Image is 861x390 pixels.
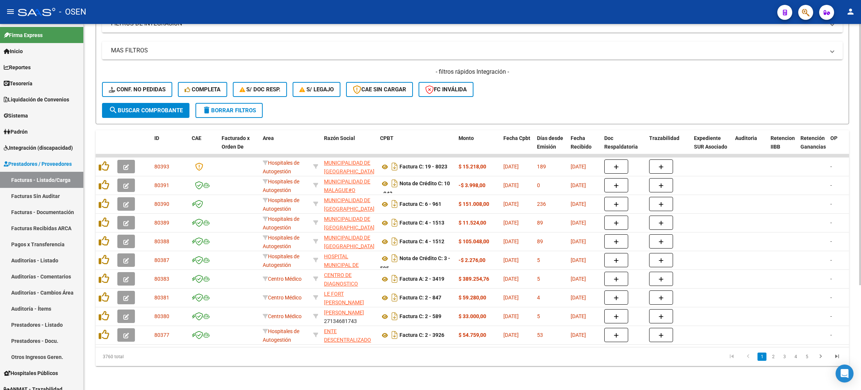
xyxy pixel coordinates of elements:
[459,201,489,207] strong: $ 151.008,00
[694,135,727,150] span: Expediente SUR Asociado
[154,295,169,301] span: 80381
[263,216,299,231] span: Hospitales de Autogestión
[263,276,302,282] span: Centro Médico
[830,353,844,361] a: go to last page
[324,235,374,249] span: MUNICIPALIDAD DE [GEOGRAPHIC_DATA]
[324,272,371,304] span: CENTRO DE DIAGNOSTICO BIOQUIMICO SAENZ SRL
[830,313,832,319] span: -
[534,130,568,163] datatable-header-cell: Días desde Emisión
[836,365,854,383] div: Open Intercom Messenger
[4,95,69,104] span: Liquidación de Convenios
[646,130,691,163] datatable-header-cell: Trazabilidad
[691,130,732,163] datatable-header-cell: Expediente SUR Asociado
[503,220,519,226] span: [DATE]
[346,82,413,97] button: CAE SIN CARGAR
[59,4,86,20] span: - OSEN
[568,130,601,163] datatable-header-cell: Fecha Recibido
[604,135,638,150] span: Doc Respaldatoria
[324,179,370,193] span: MUNICIPALIDAD DE MALAGUE#O
[154,182,169,188] span: 80391
[263,160,299,174] span: Hospitales de Autogestión
[195,103,263,118] button: Borrar Filtros
[111,46,825,55] mat-panel-title: MAS FILTROS
[263,179,299,193] span: Hospitales de Autogestión
[571,332,586,338] span: [DATE]
[324,271,374,287] div: 30710282184
[571,295,586,301] span: [DATE]
[380,135,394,141] span: CPBT
[263,313,302,319] span: Centro Médico
[791,353,800,361] a: 4
[263,197,299,212] span: Hospitales de Autogestión
[503,135,530,141] span: Fecha Cpbt
[503,164,519,170] span: [DATE]
[324,196,374,212] div: 30999004144
[456,130,500,163] datatable-header-cell: Monto
[537,257,540,263] span: 5
[537,182,540,188] span: 0
[769,353,778,361] a: 2
[571,238,586,244] span: [DATE]
[537,238,543,244] span: 89
[830,164,832,170] span: -
[537,220,543,226] span: 89
[4,128,28,136] span: Padrón
[154,238,169,244] span: 80388
[801,350,812,363] li: page 5
[830,276,832,282] span: -
[732,130,768,163] datatable-header-cell: Auditoria
[353,86,406,93] span: CAE SIN CARGAR
[500,130,534,163] datatable-header-cell: Fecha Cpbt
[537,276,540,282] span: 5
[324,216,374,231] span: MUNICIPALIDAD DE [GEOGRAPHIC_DATA]
[537,201,546,207] span: 236
[571,182,586,188] span: [DATE]
[263,135,274,141] span: Area
[425,86,467,93] span: FC Inválida
[780,353,789,361] a: 3
[503,257,519,263] span: [DATE]
[768,350,779,363] li: page 2
[800,135,826,150] span: Retención Ganancias
[503,295,519,301] span: [DATE]
[797,130,827,163] datatable-header-cell: Retención Ganancias
[649,135,679,141] span: Trazabilidad
[537,164,546,170] span: 189
[571,164,586,170] span: [DATE]
[830,295,832,301] span: -
[324,234,374,249] div: 30999004144
[571,313,586,319] span: [DATE]
[419,82,473,97] button: FC Inválida
[741,353,755,361] a: go to previous page
[399,276,444,282] strong: Factura A: 2 - 3419
[4,112,28,120] span: Sistema
[202,106,211,115] mat-icon: delete
[390,161,399,173] i: Descargar documento
[390,310,399,322] i: Descargar documento
[154,220,169,226] span: 80389
[321,130,377,163] datatable-header-cell: Razón Social
[324,135,355,141] span: Razón Social
[459,164,486,170] strong: $ 15.218,00
[263,253,299,268] span: Hospitales de Autogestión
[4,160,72,168] span: Prestadores / Proveedores
[154,332,169,338] span: 80377
[324,177,374,193] div: 30637237159
[4,31,43,39] span: Firma Express
[154,257,169,263] span: 80387
[390,198,399,210] i: Descargar documento
[324,290,374,305] div: 27270892952
[390,217,399,229] i: Descargar documento
[299,86,334,93] span: S/ legajo
[503,182,519,188] span: [DATE]
[4,144,73,152] span: Integración (discapacidad)
[109,107,183,114] span: Buscar Comprobante
[263,295,302,301] span: Centro Médico
[399,332,444,338] strong: Factura C: 2 - 3926
[459,182,485,188] strong: -$ 3.998,00
[503,238,519,244] span: [DATE]
[846,7,855,16] mat-icon: person
[102,42,843,60] mat-expansion-panel-header: MAS FILTROS
[185,86,220,93] span: Completa
[324,253,364,285] span: HOSPITAL MUNICIPAL DE AGUDOS [PERSON_NAME]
